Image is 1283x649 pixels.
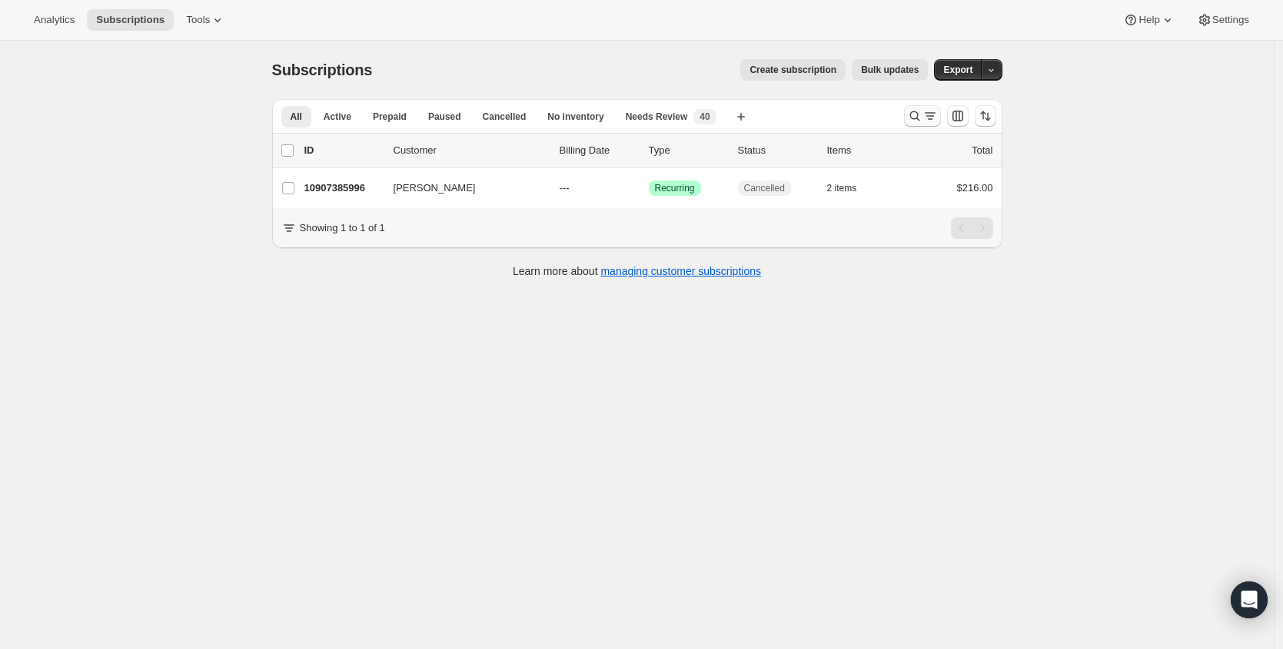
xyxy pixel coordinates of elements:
button: Export [934,59,982,81]
button: Settings [1188,9,1258,31]
p: Learn more about [513,263,761,279]
button: Bulk updates [852,59,928,81]
button: 2 items [827,177,874,199]
span: $216.00 [957,182,993,194]
p: Status [738,143,815,158]
p: ID [304,143,381,158]
p: Showing 1 to 1 of 1 [300,220,385,236]
span: 40 [700,111,710,123]
span: Subscriptions [96,14,165,26]
button: Subscriptions [87,9,174,31]
span: Prepaid [373,111,407,123]
button: Customize table column order and visibility [947,105,969,127]
button: [PERSON_NAME] [384,176,538,200]
button: Sort the results [975,105,996,127]
p: Total [972,143,992,158]
span: Bulk updates [861,64,919,76]
span: All [291,111,302,123]
button: Help [1114,9,1184,31]
button: Search and filter results [904,105,941,127]
span: Create subscription [750,64,836,76]
span: Subscriptions [272,61,373,78]
span: Recurring [655,182,695,194]
div: IDCustomerBilling DateTypeStatusItemsTotal [304,143,993,158]
p: Customer [394,143,547,158]
span: Tools [186,14,210,26]
span: [PERSON_NAME] [394,180,476,196]
p: 10907385996 [304,180,381,196]
a: managing customer subscriptions [600,265,761,277]
span: Help [1138,14,1159,26]
span: No inventory [547,111,603,123]
div: Type [649,143,726,158]
span: Cancelled [744,182,785,194]
span: Cancelled [483,111,527,123]
span: 2 items [827,182,857,194]
span: Needs Review [626,111,688,123]
button: Create new view [729,106,753,127]
span: Analytics [34,14,75,26]
span: Settings [1212,14,1249,26]
p: Billing Date [560,143,637,158]
nav: Pagination [951,217,993,239]
span: --- [560,182,570,194]
button: Analytics [25,9,84,31]
button: Tools [177,9,234,31]
span: Export [943,64,972,76]
span: Active [324,111,351,123]
div: 10907385996[PERSON_NAME]---SuccessRecurringCancelled2 items$216.00 [304,177,993,199]
div: Items [827,143,904,158]
button: Create subscription [740,59,846,81]
div: Open Intercom Messenger [1231,581,1268,618]
span: Paused [428,111,461,123]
